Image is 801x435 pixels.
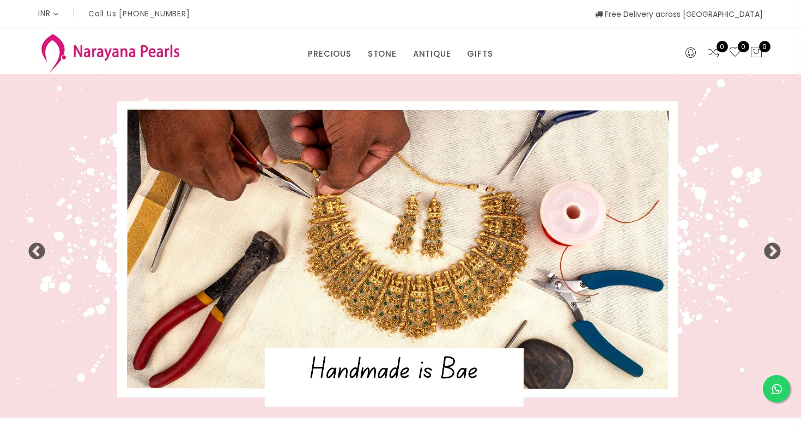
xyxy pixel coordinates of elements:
[759,41,770,52] span: 0
[707,46,720,60] a: 0
[729,46,742,60] a: 0
[595,9,763,20] span: Free Delivery across [GEOGRAPHIC_DATA]
[717,41,728,52] span: 0
[467,46,493,62] a: GIFTS
[763,243,774,253] button: Next
[308,46,351,62] a: PRECIOUS
[413,46,451,62] a: ANTIQUE
[750,46,763,60] button: 0
[27,243,38,253] button: Previous
[738,41,749,52] span: 0
[368,46,397,62] a: STONE
[88,10,190,17] p: Call Us [PHONE_NUMBER]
